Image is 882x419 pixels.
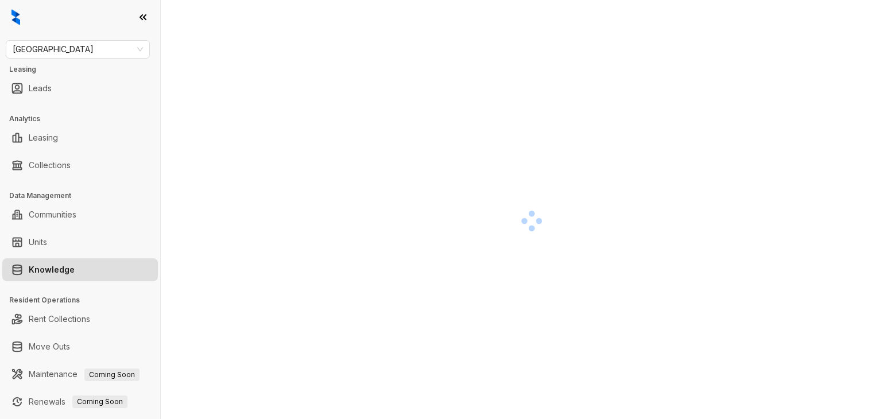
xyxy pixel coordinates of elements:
[72,395,127,408] span: Coming Soon
[29,308,90,331] a: Rent Collections
[2,154,158,177] li: Collections
[29,77,52,100] a: Leads
[29,258,75,281] a: Knowledge
[2,308,158,331] li: Rent Collections
[29,154,71,177] a: Collections
[29,231,47,254] a: Units
[2,258,158,281] li: Knowledge
[9,64,160,75] h3: Leasing
[2,335,158,358] li: Move Outs
[9,191,160,201] h3: Data Management
[29,335,70,358] a: Move Outs
[29,203,76,226] a: Communities
[11,9,20,25] img: logo
[2,231,158,254] li: Units
[13,41,143,58] span: Fairfield
[29,390,127,413] a: RenewalsComing Soon
[2,203,158,226] li: Communities
[29,126,58,149] a: Leasing
[9,114,160,124] h3: Analytics
[9,295,160,305] h3: Resident Operations
[2,390,158,413] li: Renewals
[2,77,158,100] li: Leads
[84,368,140,381] span: Coming Soon
[2,363,158,386] li: Maintenance
[2,126,158,149] li: Leasing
